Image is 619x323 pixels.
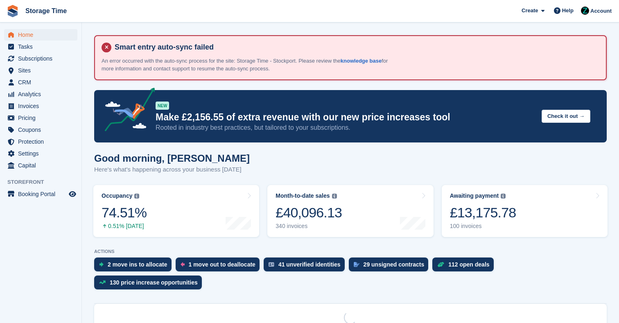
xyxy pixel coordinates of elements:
[4,53,77,64] a: menu
[111,43,599,52] h4: Smart entry auto-sync failed
[22,4,70,18] a: Storage Time
[108,261,167,268] div: 2 move ins to allocate
[18,136,67,147] span: Protection
[4,188,77,200] a: menu
[18,100,67,112] span: Invoices
[94,276,206,294] a: 130 price increase opportunities
[94,249,607,254] p: ACTIONS
[4,124,77,136] a: menu
[501,194,506,199] img: icon-info-grey-7440780725fd019a000dd9b08b2336e03edf1995a4989e88bcd33f0948082b44.svg
[4,65,77,76] a: menu
[18,188,67,200] span: Booking Portal
[4,41,77,52] a: menu
[354,262,359,267] img: contract_signature_icon-13c848040528278c33f63329250d36e43548de30e8caae1d1a13099fd9432cc5.svg
[276,223,342,230] div: 340 invoices
[18,53,67,64] span: Subscriptions
[156,102,169,110] div: NEW
[18,65,67,76] span: Sites
[93,185,259,237] a: Occupancy 74.51% 0.51% [DATE]
[4,112,77,124] a: menu
[448,261,489,268] div: 112 open deals
[562,7,574,15] span: Help
[4,29,77,41] a: menu
[7,5,19,17] img: stora-icon-8386f47178a22dfd0bd8f6a31ec36ba5ce8667c1dd55bd0f319d3a0aa187defe.svg
[18,29,67,41] span: Home
[4,160,77,171] a: menu
[364,261,425,268] div: 29 unsigned contracts
[522,7,538,15] span: Create
[18,41,67,52] span: Tasks
[176,257,264,276] a: 1 move out to deallocate
[181,262,185,267] img: move_outs_to_deallocate_icon-f764333ba52eb49d3ac5e1228854f67142a1ed5810a6f6cc68b1a99e826820c5.svg
[68,189,77,199] a: Preview store
[450,223,516,230] div: 100 invoices
[4,148,77,159] a: menu
[110,279,198,286] div: 130 price increase opportunities
[264,257,349,276] a: 41 unverified identities
[18,77,67,88] span: CRM
[341,58,382,64] a: knowledge base
[267,185,433,237] a: Month-to-date sales £40,096.13 340 invoices
[99,280,106,284] img: price_increase_opportunities-93ffe204e8149a01c8c9dc8f82e8f89637d9d84a8eef4429ea346261dce0b2c0.svg
[94,257,176,276] a: 2 move ins to allocate
[332,194,337,199] img: icon-info-grey-7440780725fd019a000dd9b08b2336e03edf1995a4989e88bcd33f0948082b44.svg
[581,7,589,15] img: Zain Sarwar
[4,136,77,147] a: menu
[437,262,444,267] img: deal-1b604bf984904fb50ccaf53a9ad4b4a5d6e5aea283cecdc64d6e3604feb123c2.svg
[276,192,330,199] div: Month-to-date sales
[450,204,516,221] div: £13,175.78
[4,77,77,88] a: menu
[590,7,612,15] span: Account
[4,88,77,100] a: menu
[94,165,250,174] p: Here's what's happening across your business [DATE]
[156,123,535,132] p: Rooted in industry best practices, but tailored to your subscriptions.
[189,261,255,268] div: 1 move out to deallocate
[18,88,67,100] span: Analytics
[442,185,608,237] a: Awaiting payment £13,175.78 100 invoices
[349,257,433,276] a: 29 unsigned contracts
[99,262,104,267] img: move_ins_to_allocate_icon-fdf77a2bb77ea45bf5b3d319d69a93e2d87916cf1d5bf7949dd705db3b84f3ca.svg
[102,57,388,73] p: An error occurred with the auto-sync process for the site: Storage Time - Stockport. Please revie...
[134,194,139,199] img: icon-info-grey-7440780725fd019a000dd9b08b2336e03edf1995a4989e88bcd33f0948082b44.svg
[18,112,67,124] span: Pricing
[542,110,590,123] button: Check it out →
[102,192,132,199] div: Occupancy
[450,192,499,199] div: Awaiting payment
[94,153,250,164] h1: Good morning, [PERSON_NAME]
[98,88,155,134] img: price-adjustments-announcement-icon-8257ccfd72463d97f412b2fc003d46551f7dbcb40ab6d574587a9cd5c0d94...
[18,124,67,136] span: Coupons
[4,100,77,112] a: menu
[269,262,274,267] img: verify_identity-adf6edd0f0f0b5bbfe63781bf79b02c33cf7c696d77639b501bdc392416b5a36.svg
[102,204,147,221] div: 74.51%
[18,160,67,171] span: Capital
[7,178,81,186] span: Storefront
[156,111,535,123] p: Make £2,156.55 of extra revenue with our new price increases tool
[18,148,67,159] span: Settings
[276,204,342,221] div: £40,096.13
[278,261,341,268] div: 41 unverified identities
[432,257,497,276] a: 112 open deals
[102,223,147,230] div: 0.51% [DATE]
